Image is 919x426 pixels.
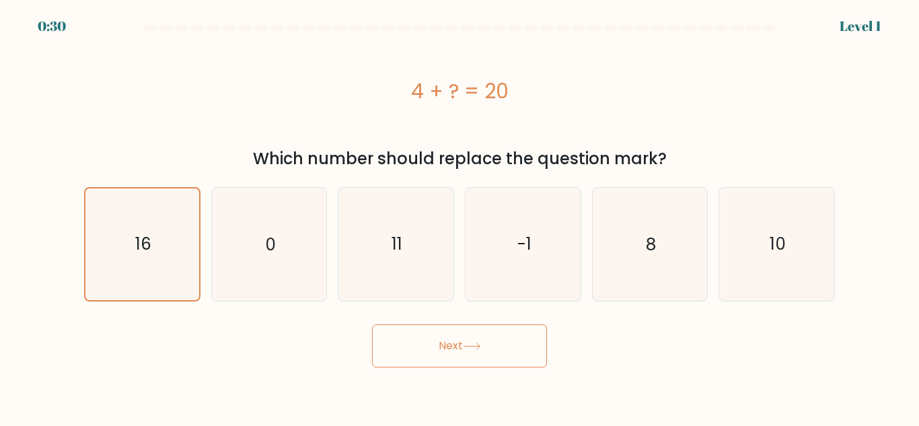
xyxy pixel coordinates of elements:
text: 8 [646,232,656,256]
text: 10 [770,232,786,256]
text: 16 [135,232,151,256]
text: -1 [517,232,531,256]
div: Which number should replace the question mark? [92,147,827,171]
text: 11 [392,232,402,256]
div: Level 1 [840,16,881,36]
div: 0:30 [38,16,66,36]
div: 4 + ? = 20 [84,76,835,106]
button: Next [372,324,547,367]
text: 0 [265,232,276,256]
